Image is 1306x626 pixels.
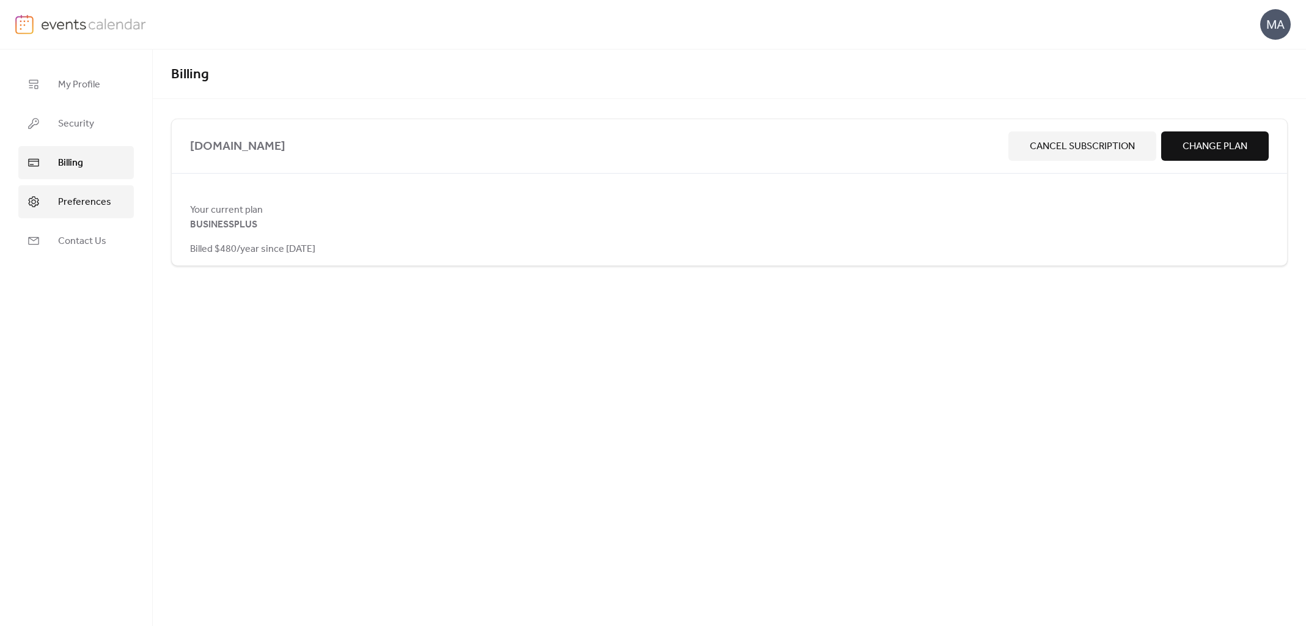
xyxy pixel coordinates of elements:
span: Your current plan [190,203,1269,218]
span: [DOMAIN_NAME] [190,137,1003,156]
img: logo [15,15,34,34]
span: My Profile [58,78,100,92]
span: Billing [171,61,209,88]
button: Cancel Subscription [1008,131,1156,161]
a: Preferences [18,185,134,218]
span: Preferences [58,195,111,210]
span: Security [58,117,94,131]
a: Billing [18,146,134,179]
span: Contact Us [58,234,106,249]
span: Billing [58,156,83,171]
div: MA [1260,9,1291,40]
span: BUSINESSPLUS [190,218,257,232]
button: Change Plan [1161,131,1269,161]
a: Contact Us [18,224,134,257]
a: Security [18,107,134,140]
span: Billed $480/year since [DATE] [190,242,315,257]
img: logo-type [41,15,147,33]
span: Change Plan [1183,139,1247,154]
a: My Profile [18,68,134,101]
span: Cancel Subscription [1030,139,1135,154]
